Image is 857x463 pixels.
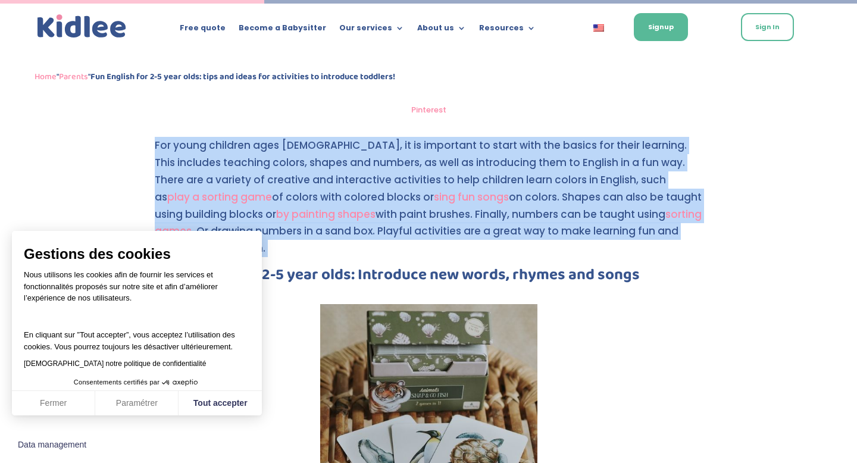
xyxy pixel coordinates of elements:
[162,365,198,401] svg: Axeptio
[179,391,262,416] button: Tout accepter
[24,359,206,368] a: [DEMOGRAPHIC_DATA] notre politique de confidentialité
[155,267,702,304] h3: Fun English for 2-5 year olds: Introduce new words, rhymes and songs regularly:
[11,433,93,458] button: Fermer le widget sans consentement
[634,13,688,41] a: Signup
[339,24,404,37] a: Our services
[434,190,509,204] a: sing fun songs
[12,391,95,416] button: Fermer
[593,24,604,32] img: English
[24,269,250,312] p: Nous utilisons les cookies afin de fournir les services et fonctionnalités proposés sur notre sit...
[411,104,446,115] a: Pinterest
[74,379,159,386] span: Consentements certifiés par
[68,375,206,390] button: Consentements certifiés par
[276,207,376,221] a: by painting shapes
[18,440,86,451] span: Data management
[239,24,326,37] a: Become a Babysitter
[35,70,395,84] span: " "
[35,12,129,41] img: logo_kidlee_blue
[59,70,88,84] a: Parents
[95,391,179,416] button: Paramétrer
[167,190,272,204] a: play a sorting game
[24,318,250,353] p: En cliquant sur ”Tout accepter”, vous acceptez l’utilisation des cookies. Vous pourrez toujours l...
[417,24,466,37] a: About us
[35,12,129,41] a: Kidlee Logo
[90,70,395,84] strong: Fun English for 2-5 year olds: tips and ideas for activities to introduce toddlers!
[479,24,536,37] a: Resources
[741,13,794,41] a: Sign In
[180,24,226,37] a: Free quote
[24,245,250,263] span: Gestions des cookies
[35,70,57,84] a: Home
[155,137,702,267] p: For young children ages [DEMOGRAPHIC_DATA], it is important to start with the basics for their le...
